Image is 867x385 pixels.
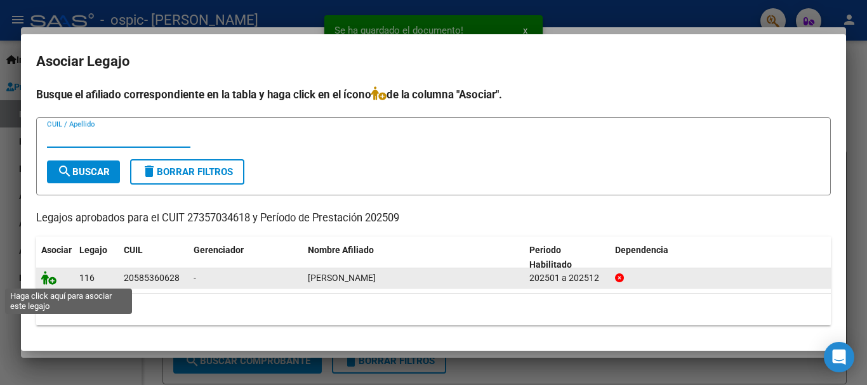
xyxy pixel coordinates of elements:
[194,245,244,255] span: Gerenciador
[524,237,610,278] datatable-header-cell: Periodo Habilitado
[57,164,72,179] mat-icon: search
[74,237,119,278] datatable-header-cell: Legajo
[130,159,244,185] button: Borrar Filtros
[529,245,572,270] span: Periodo Habilitado
[189,237,303,278] datatable-header-cell: Gerenciador
[142,166,233,178] span: Borrar Filtros
[79,245,107,255] span: Legajo
[529,271,605,285] div: 202501 a 202512
[47,160,120,183] button: Buscar
[36,86,831,103] h4: Busque el afiliado correspondiente en la tabla y haga click en el ícono de la columna "Asociar".
[142,164,157,179] mat-icon: delete
[303,237,524,278] datatable-header-cell: Nombre Afiliado
[124,271,180,285] div: 20585360628
[308,273,376,283] span: TONELLI LUCIANO
[41,245,72,255] span: Asociar
[194,273,196,283] span: -
[36,237,74,278] datatable-header-cell: Asociar
[615,245,668,255] span: Dependencia
[36,49,831,74] h2: Asociar Legajo
[308,245,374,255] span: Nombre Afiliado
[36,294,831,325] div: 1 registros
[610,237,831,278] datatable-header-cell: Dependencia
[79,273,95,283] span: 116
[119,237,189,278] datatable-header-cell: CUIL
[824,342,854,372] div: Open Intercom Messenger
[57,166,110,178] span: Buscar
[36,211,831,226] p: Legajos aprobados para el CUIT 27357034618 y Período de Prestación 202509
[124,245,143,255] span: CUIL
